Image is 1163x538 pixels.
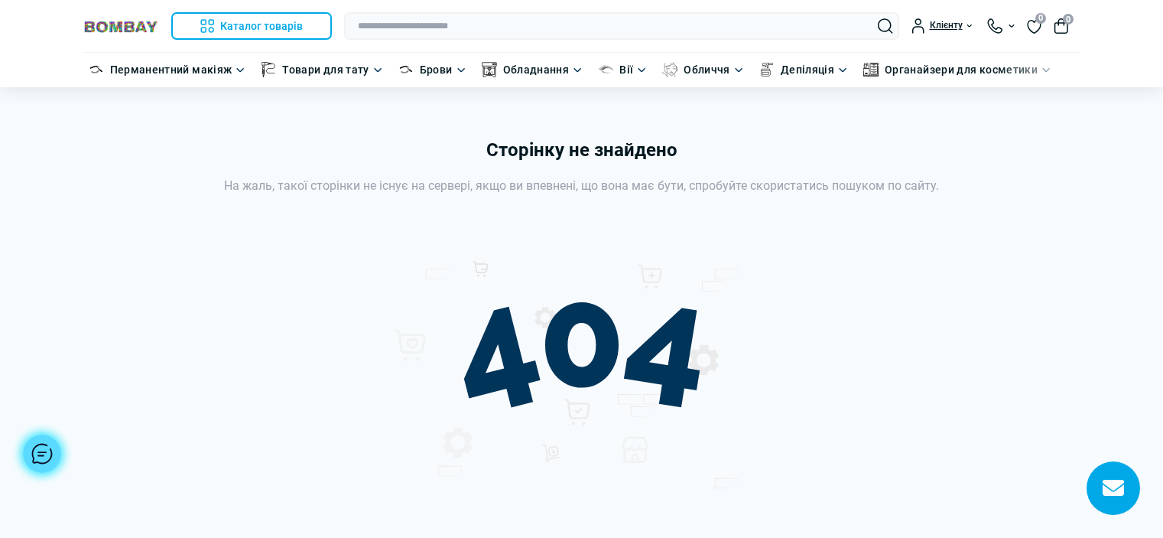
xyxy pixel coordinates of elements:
img: Вії [598,62,613,77]
button: Search [878,18,893,34]
button: Каталог товарів [171,12,333,40]
a: Депіляція [781,61,834,78]
a: 0 [1027,18,1041,34]
a: Товари для тату [282,61,369,78]
img: Обличчя [662,62,677,77]
a: Перманентний макіяж [110,61,232,78]
img: BOMBAY [83,19,159,34]
img: 404.svg [391,233,773,501]
a: Органайзери для косметики [885,61,1038,78]
img: Обладнання [482,62,497,77]
img: Товари для тату [261,62,276,77]
span: 0 [1063,14,1074,24]
a: Вії [619,61,633,78]
img: Перманентний макіяж [89,62,104,77]
img: Брови [398,62,414,77]
button: 0 [1054,18,1069,34]
h1: Сторінку не знайдено [119,136,1044,164]
span: 0 [1035,13,1046,24]
a: Брови [420,61,453,78]
img: Депіляція [759,62,775,77]
div: На жаль, такої сторінки не існує на сервері, якщо ви впевнені, що вона має бути, спробуйте скорис... [119,176,1044,196]
a: Обладнання [503,61,570,78]
a: Обличчя [684,61,730,78]
img: Органайзери для косметики [863,62,879,77]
